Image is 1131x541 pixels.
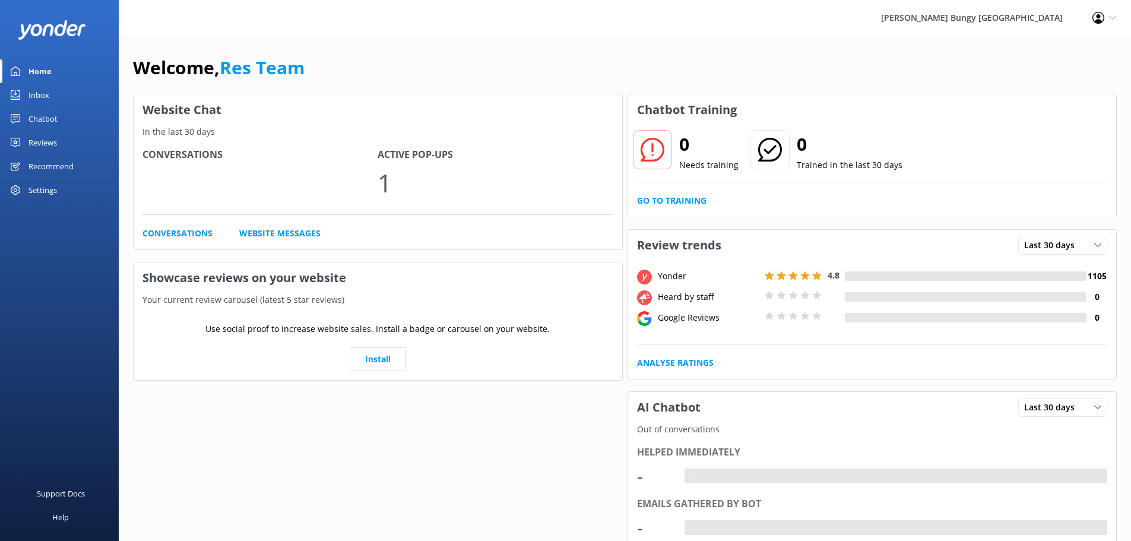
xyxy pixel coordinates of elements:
[637,194,707,207] a: Go to Training
[628,230,730,261] h3: Review trends
[685,520,693,536] div: -
[637,496,1108,512] div: Emails gathered by bot
[37,482,85,505] div: Support Docs
[797,159,902,172] p: Trained in the last 30 days
[637,462,673,491] div: -
[637,445,1108,460] div: Helped immediately
[52,505,69,529] div: Help
[628,94,746,125] h3: Chatbot Training
[1024,401,1082,414] span: Last 30 days
[28,83,49,107] div: Inbox
[142,227,213,240] a: Conversations
[134,125,622,138] p: In the last 30 days
[28,178,57,202] div: Settings
[220,55,305,80] a: Res Team
[378,163,613,203] p: 1
[142,147,378,163] h4: Conversations
[378,147,613,163] h4: Active Pop-ups
[350,347,406,371] a: Install
[28,131,57,154] div: Reviews
[637,356,714,369] a: Analyse Ratings
[655,311,762,324] div: Google Reviews
[134,262,622,293] h3: Showcase reviews on your website
[239,227,321,240] a: Website Messages
[28,107,58,131] div: Chatbot
[828,270,839,281] span: 4.8
[134,293,622,306] p: Your current review carousel (latest 5 star reviews)
[628,392,709,423] h3: AI Chatbot
[134,94,622,125] h3: Website Chat
[1086,290,1107,303] h4: 0
[679,130,739,159] h2: 0
[18,20,86,40] img: yonder-white-logo.png
[685,469,693,484] div: -
[655,270,762,283] div: Yonder
[797,130,902,159] h2: 0
[1086,311,1107,324] h4: 0
[205,322,550,336] p: Use social proof to increase website sales. Install a badge or carousel on your website.
[28,154,74,178] div: Recommend
[1086,270,1107,283] h4: 1105
[628,423,1117,436] p: Out of conversations
[133,53,305,82] h1: Welcome,
[679,159,739,172] p: Needs training
[655,290,762,303] div: Heard by staff
[1024,239,1082,252] span: Last 30 days
[28,59,52,83] div: Home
